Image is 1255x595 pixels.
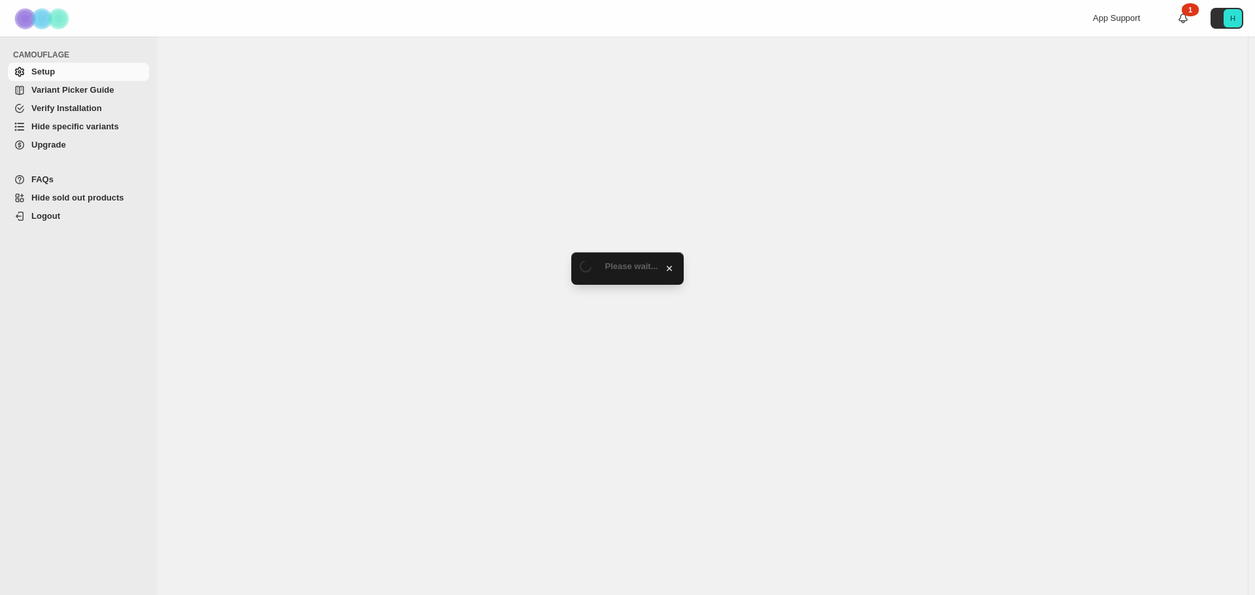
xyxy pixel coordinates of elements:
span: Hide sold out products [31,193,124,202]
a: Verify Installation [8,99,149,118]
span: Verify Installation [31,103,102,113]
text: H [1230,14,1235,22]
span: Logout [31,211,60,221]
span: Setup [31,67,55,76]
a: Logout [8,207,149,225]
span: Variant Picker Guide [31,85,114,95]
a: Setup [8,63,149,81]
a: Upgrade [8,136,149,154]
div: 1 [1182,3,1199,16]
img: Camouflage [10,1,76,37]
span: Avatar with initials H [1224,9,1242,27]
span: FAQs [31,174,54,184]
a: Hide sold out products [8,189,149,207]
span: CAMOUFLAGE [13,50,150,60]
span: Upgrade [31,140,66,150]
span: App Support [1093,13,1140,23]
a: FAQs [8,170,149,189]
button: Avatar with initials H [1211,8,1243,29]
a: 1 [1177,12,1190,25]
a: Hide specific variants [8,118,149,136]
span: Hide specific variants [31,121,119,131]
span: Please wait... [605,261,658,271]
a: Variant Picker Guide [8,81,149,99]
